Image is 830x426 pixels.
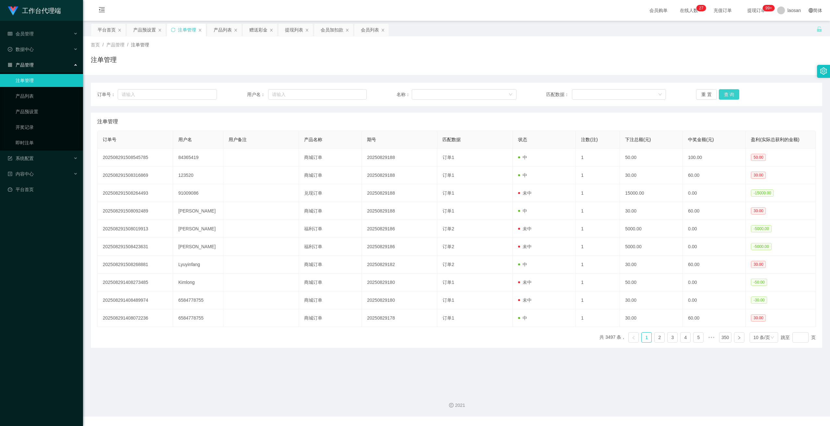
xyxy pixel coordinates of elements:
td: 60.00 [683,256,746,274]
i: 图标: close [345,28,349,32]
td: Kimlong [173,274,223,291]
i: 图标: appstore-o [8,63,12,67]
td: 20250829180 [362,274,437,291]
span: 期号 [367,137,376,142]
td: 30.00 [620,202,683,220]
span: 注数(注) [581,137,598,142]
td: 202508291408489974 [98,291,173,309]
span: 中 [518,173,527,178]
td: 0.00 [683,238,746,256]
td: 1 [576,202,620,220]
span: -30.00 [751,297,767,304]
i: 图标: close [234,28,238,32]
h1: 工作台代理端 [22,0,61,21]
p: 2 [699,5,701,11]
span: 用户备注 [229,137,247,142]
td: [PERSON_NAME] [173,238,223,256]
span: 产品管理 [8,62,34,67]
td: 60.00 [683,166,746,184]
span: 订单1 [443,173,454,178]
div: 产品列表 [214,24,232,36]
td: 商城订单 [299,202,362,220]
td: 202508291408273485 [98,274,173,291]
td: 202508291508268881 [98,256,173,274]
i: 图标: global [809,8,813,13]
span: -5000.00 [751,225,771,232]
i: 图标: close [305,28,309,32]
sup: 1012 [763,5,775,11]
td: 商城订单 [299,256,362,274]
span: 订单号： [97,91,118,98]
i: 图标: down [658,92,662,97]
i: 图标: left [632,336,635,340]
div: 赠送彩金 [249,24,267,36]
td: Lyuyinfang [173,256,223,274]
button: 重 置 [696,89,717,100]
span: 订单1 [443,155,454,160]
a: 即时注单 [16,136,78,149]
span: 中 [518,262,527,267]
i: 图标: form [8,156,12,161]
a: 注单管理 [16,74,78,87]
input: 请输入 [118,89,217,100]
td: 91009086 [173,184,223,202]
span: -15000.00 [751,189,774,197]
span: 未中 [518,190,532,196]
span: 产品名称 [304,137,322,142]
span: 产品管理 [106,42,124,47]
li: 1 [641,332,652,343]
span: / [102,42,104,47]
li: 上一页 [628,332,639,343]
span: 订单1 [443,315,454,321]
span: 匹配数据： [546,91,572,98]
span: 订单2 [443,226,454,231]
td: 30.00 [620,309,683,327]
td: 100.00 [683,149,746,166]
td: 福利订单 [299,220,362,238]
td: 1 [576,184,620,202]
i: 图标: unlock [816,26,822,32]
td: 202508291508545785 [98,149,173,166]
td: 1 [576,149,620,166]
td: 5000.00 [620,220,683,238]
td: 1 [576,309,620,327]
li: 4 [680,332,691,343]
i: 图标: table [8,31,12,36]
span: 用户名： [247,91,268,98]
span: 用户名 [178,137,192,142]
td: 20250829188 [362,166,437,184]
li: 向后 5 页 [706,332,717,343]
li: 共 3497 条， [599,332,626,343]
a: 1 [642,333,651,342]
h1: 注单管理 [91,55,117,65]
td: 20250829188 [362,202,437,220]
i: 图标: copyright [449,403,454,408]
li: 3 [667,332,678,343]
td: 1 [576,166,620,184]
span: 订单号 [103,137,116,142]
span: 首页 [91,42,100,47]
td: 0.00 [683,220,746,238]
div: 提现列表 [285,24,303,36]
span: 系统配置 [8,156,34,161]
span: 未中 [518,280,532,285]
td: 30.00 [620,291,683,309]
td: 6584778755 [173,291,223,309]
td: 20250829182 [362,256,437,274]
div: 10 条/页 [753,333,770,342]
a: 产品列表 [16,90,78,103]
span: 匹配数据 [443,137,461,142]
span: 订单1 [443,280,454,285]
span: 会员管理 [8,31,34,36]
a: 3 [668,333,677,342]
button: 查 询 [719,89,740,100]
a: 工作台代理端 [8,8,61,13]
td: [PERSON_NAME] [173,202,223,220]
span: 中 [518,155,527,160]
td: 福利订单 [299,238,362,256]
span: 50.00 [751,154,766,161]
td: 20250829186 [362,238,437,256]
i: 图标: menu-fold [91,0,113,21]
td: 202508291508019913 [98,220,173,238]
a: 开奖记录 [16,121,78,134]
